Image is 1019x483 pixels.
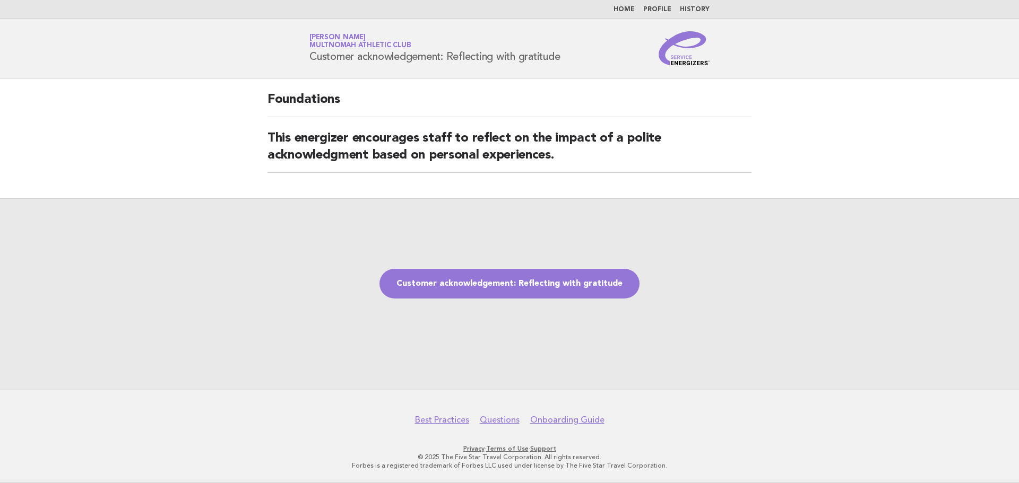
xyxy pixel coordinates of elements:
h2: Foundations [267,91,752,117]
a: Support [530,445,556,452]
a: Onboarding Guide [530,415,605,425]
a: Privacy [463,445,485,452]
p: © 2025 The Five Star Travel Corporation. All rights reserved. [185,453,834,461]
a: Best Practices [415,415,469,425]
img: Service Energizers [659,31,710,65]
a: [PERSON_NAME]Multnomah Athletic Club [309,34,411,49]
a: History [680,6,710,13]
a: Home [614,6,635,13]
a: Profile [643,6,671,13]
a: Questions [480,415,520,425]
p: · · [185,444,834,453]
h1: Customer acknowledgement: Reflecting with gratitude [309,34,560,62]
a: Customer acknowledgement: Reflecting with gratitude [379,269,640,298]
p: Forbes is a registered trademark of Forbes LLC used under license by The Five Star Travel Corpora... [185,461,834,470]
h2: This energizer encourages staff to reflect on the impact of a polite acknowledgment based on pers... [267,130,752,173]
span: Multnomah Athletic Club [309,42,411,49]
a: Terms of Use [486,445,529,452]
